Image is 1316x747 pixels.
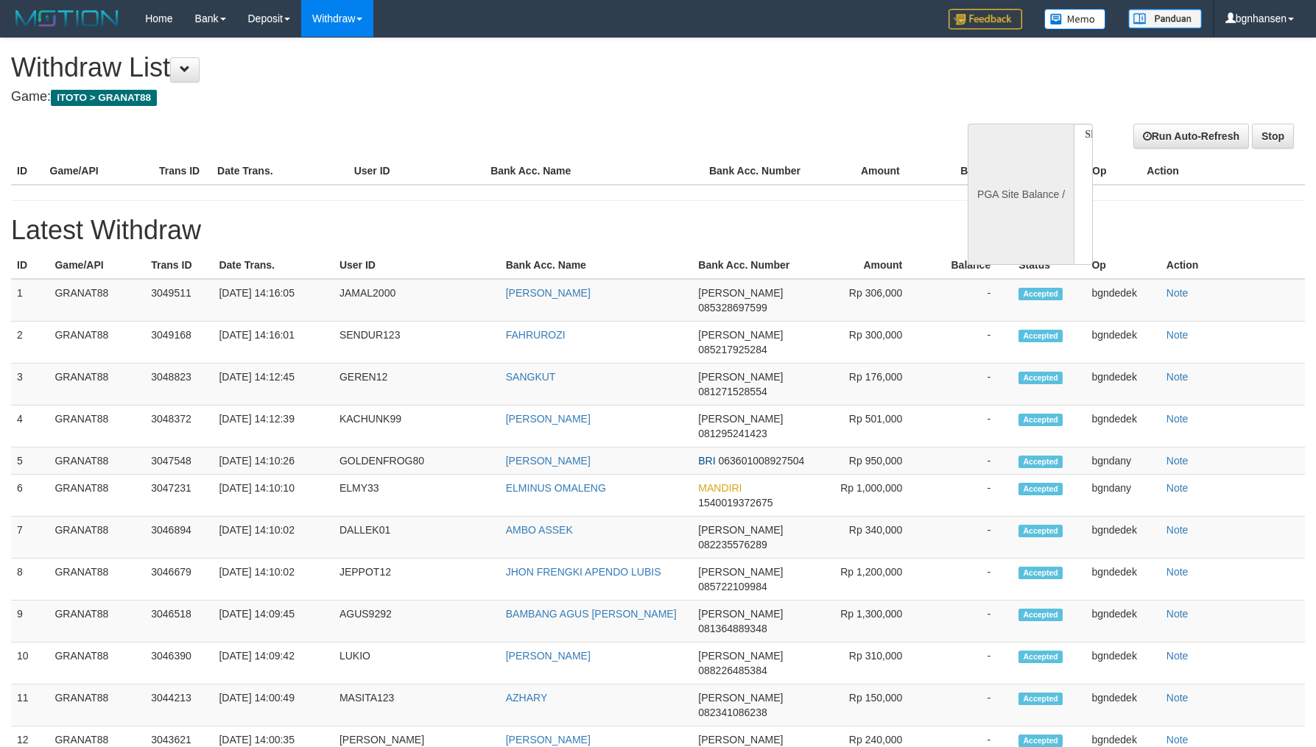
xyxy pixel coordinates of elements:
[11,252,49,279] th: ID
[719,455,805,467] span: 063601008927504
[698,707,767,718] span: 082341086238
[698,734,783,746] span: [PERSON_NAME]
[698,302,767,314] span: 085328697599
[1085,684,1160,726] td: bgndedek
[698,455,715,467] span: BRI
[1128,9,1202,29] img: panduan.png
[334,517,500,559] td: DALLEK01
[924,475,1013,517] td: -
[1085,517,1160,559] td: bgndedek
[924,364,1013,406] td: -
[1085,279,1160,322] td: bgndedek
[1167,455,1189,467] a: Note
[334,322,500,364] td: SENDUR123
[1018,330,1063,342] span: Accepted
[506,608,677,620] a: BAMBANG AGUS [PERSON_NAME]
[1161,252,1305,279] th: Action
[698,371,783,383] span: [PERSON_NAME]
[51,90,157,106] span: ITOTO > GRANAT88
[1167,329,1189,341] a: Note
[11,406,49,447] td: 4
[11,157,44,185] th: ID
[145,406,213,447] td: 3048372
[924,642,1013,684] td: -
[485,157,703,185] th: Bank Acc. Name
[698,539,767,550] span: 082235576289
[11,447,49,475] td: 5
[11,559,49,601] td: 8
[1018,456,1063,468] span: Accepted
[11,364,49,406] td: 3
[698,482,742,494] span: MANDIRI
[506,734,591,746] a: [PERSON_NAME]
[213,642,333,684] td: [DATE] 14:09:42
[820,684,924,726] td: Rp 150,000
[924,601,1013,642] td: -
[145,279,213,322] td: 3049511
[334,475,500,517] td: ELMY33
[698,386,767,397] span: 081271528554
[500,252,693,279] th: Bank Acc. Name
[1044,9,1106,29] img: Button%20Memo.svg
[820,252,924,279] th: Amount
[145,559,213,601] td: 3046679
[11,517,49,559] td: 7
[49,252,145,279] th: Game/API
[698,665,767,676] span: 088226485384
[820,406,924,447] td: Rp 501,000
[698,623,767,634] span: 081364889348
[1018,693,1063,705] span: Accepted
[11,216,1305,245] h1: Latest Withdraw
[334,601,500,642] td: AGUS9292
[213,279,333,322] td: [DATE] 14:16:05
[949,9,1022,29] img: Feedback.jpg
[924,322,1013,364] td: -
[213,601,333,642] td: [DATE] 14:09:45
[1085,447,1160,475] td: bgndany
[213,684,333,726] td: [DATE] 14:00:49
[1085,252,1160,279] th: Op
[145,447,213,475] td: 3047548
[213,447,333,475] td: [DATE] 14:10:26
[211,157,348,185] th: Date Trans.
[1018,609,1063,621] span: Accepted
[506,524,573,536] a: AMBO ASSEK
[924,406,1013,447] td: -
[924,252,1013,279] th: Balance
[820,322,924,364] td: Rp 300,000
[698,650,783,662] span: [PERSON_NAME]
[698,497,773,509] span: 1540019372675
[213,406,333,447] td: [DATE] 14:12:39
[698,413,783,425] span: [PERSON_NAME]
[334,279,500,322] td: JAMAL2000
[692,252,820,279] th: Bank Acc. Number
[49,406,145,447] td: GRANAT88
[334,447,500,475] td: GOLDENFROG80
[1167,608,1189,620] a: Note
[145,517,213,559] td: 3046894
[1167,482,1189,494] a: Note
[1018,483,1063,495] span: Accepted
[145,601,213,642] td: 3046518
[11,322,49,364] td: 2
[213,322,333,364] td: [DATE] 14:16:01
[1018,288,1063,300] span: Accepted
[348,157,485,185] th: User ID
[49,322,145,364] td: GRANAT88
[11,475,49,517] td: 6
[1085,322,1160,364] td: bgndedek
[1018,525,1063,537] span: Accepted
[11,642,49,684] td: 10
[213,517,333,559] td: [DATE] 14:10:02
[698,566,783,578] span: [PERSON_NAME]
[820,447,924,475] td: Rp 950,000
[924,517,1013,559] td: -
[924,447,1013,475] td: -
[506,329,566,341] a: FAHRUROZI
[11,279,49,322] td: 1
[1167,692,1189,704] a: Note
[924,279,1013,322] td: -
[213,252,333,279] th: Date Trans.
[698,344,767,355] span: 085217925284
[1141,157,1305,185] th: Action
